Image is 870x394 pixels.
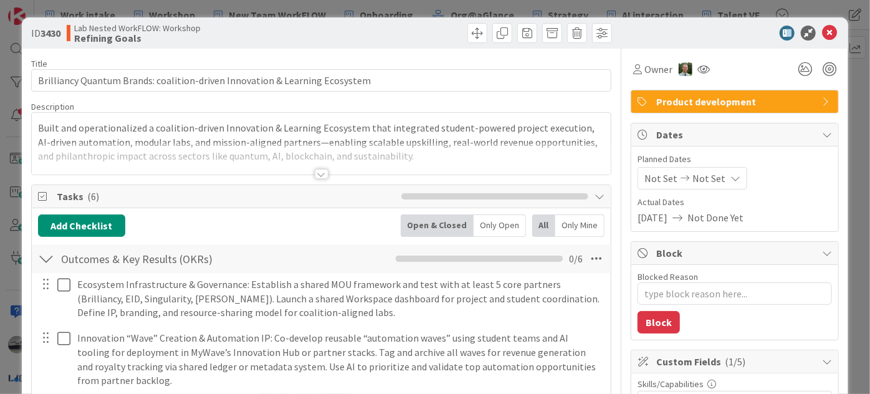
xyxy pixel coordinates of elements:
span: 0 / 6 [569,251,583,266]
span: Owner [644,62,672,77]
span: Tasks [57,189,395,204]
span: Not Set [692,171,725,186]
p: Innovation “Wave” Creation & Automation IP: Co-develop reusable “automation waves” using student ... [77,331,602,388]
label: Title [31,58,47,69]
button: Block [638,311,680,334]
span: ID [31,26,60,41]
span: Product development [656,94,816,109]
span: Not Set [644,171,677,186]
span: [DATE] [638,210,667,225]
input: type card name here... [31,69,611,92]
span: Planned Dates [638,153,832,166]
span: Lab Nested WorkFLOW: Workshop [74,23,201,33]
div: All [532,214,555,237]
p: Ecosystem Infrastructure & Governance: Establish a shared MOU framework and test with at least 5 ... [77,277,602,320]
span: ( 6 ) [87,190,99,203]
span: Block [656,246,816,261]
b: 3430 [41,27,60,39]
span: Custom Fields [656,354,816,369]
span: Not Done Yet [687,210,743,225]
label: Blocked Reason [638,271,698,282]
div: Only Mine [555,214,605,237]
span: ( 1/5 ) [725,355,745,368]
b: Refining Goals [74,33,201,43]
div: Skills/Capabilities [638,380,832,388]
button: Add Checklist [38,214,125,237]
p: Built and operationalized a coalition-driven Innovation & Learning Ecosystem that integrated stud... [38,121,605,163]
img: SH [679,62,692,76]
input: Add Checklist... [57,247,299,270]
span: Actual Dates [638,196,832,209]
div: Only Open [474,214,526,237]
span: Description [31,101,74,112]
span: Dates [656,127,816,142]
div: Open & Closed [401,214,474,237]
